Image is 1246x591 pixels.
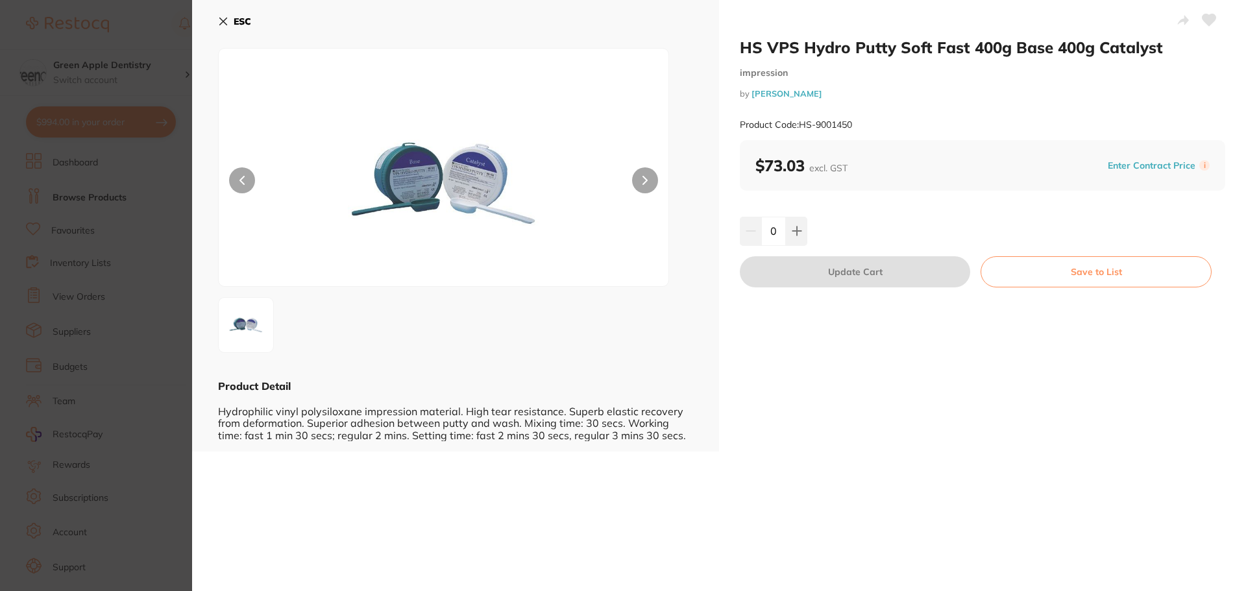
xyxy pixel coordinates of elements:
img: NTAuanBn [309,81,579,286]
img: NTAuanBn [223,302,269,348]
b: ESC [234,16,251,27]
div: Hydrophilic vinyl polysiloxane impression material. High tear resistance. Superb elastic recovery... [218,393,693,441]
small: impression [740,67,1225,78]
h2: HS VPS Hydro Putty Soft Fast 400g Base 400g Catalyst [740,38,1225,57]
a: [PERSON_NAME] [751,88,822,99]
button: Update Cart [740,256,970,287]
b: $73.03 [755,156,848,175]
small: Product Code: HS-9001450 [740,119,852,130]
button: Enter Contract Price [1104,160,1199,172]
label: i [1199,160,1210,171]
span: excl. GST [809,162,848,174]
button: Save to List [981,256,1212,287]
button: ESC [218,10,251,32]
b: Product Detail [218,380,291,392]
small: by [740,89,1225,99]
